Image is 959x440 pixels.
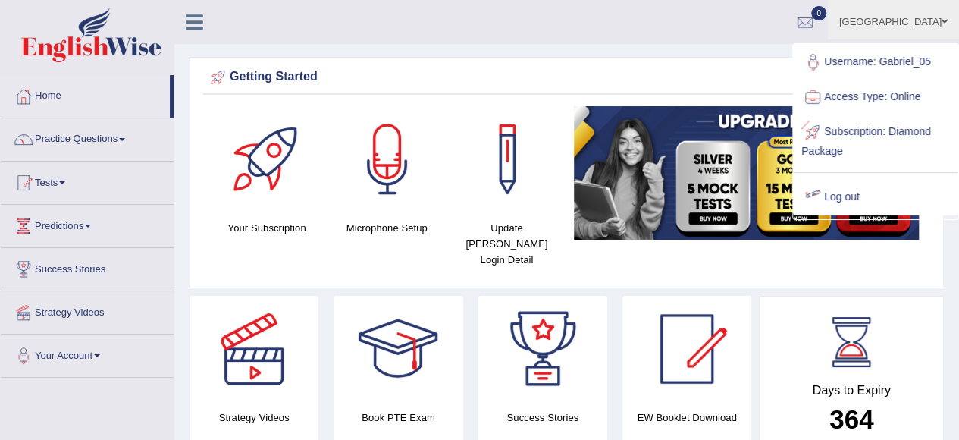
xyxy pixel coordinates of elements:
h4: Days to Expiry [776,384,926,398]
h4: Strategy Videos [190,410,318,426]
h4: Update [PERSON_NAME] Login Detail [454,220,559,268]
a: Subscription: Diamond Package [794,115,957,165]
h4: Success Stories [478,410,607,426]
a: Predictions [1,205,174,243]
span: 0 [811,6,826,20]
b: 364 [829,404,873,434]
a: Success Stories [1,248,174,286]
a: Home [1,75,170,113]
div: Getting Started [207,66,926,89]
a: Username: Gabriel_05 [794,45,957,80]
h4: Book PTE Exam [334,410,462,426]
h4: Microphone Setup [334,220,439,236]
img: small5.jpg [574,106,919,240]
a: Your Account [1,335,174,372]
a: Tests [1,162,174,200]
a: Strategy Videos [1,291,174,329]
h4: EW Booklet Download [622,410,751,426]
a: Log out [794,180,957,215]
a: Access Type: Online [794,80,957,115]
h4: Your Subscription [215,220,319,236]
a: Practice Questions [1,118,174,156]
